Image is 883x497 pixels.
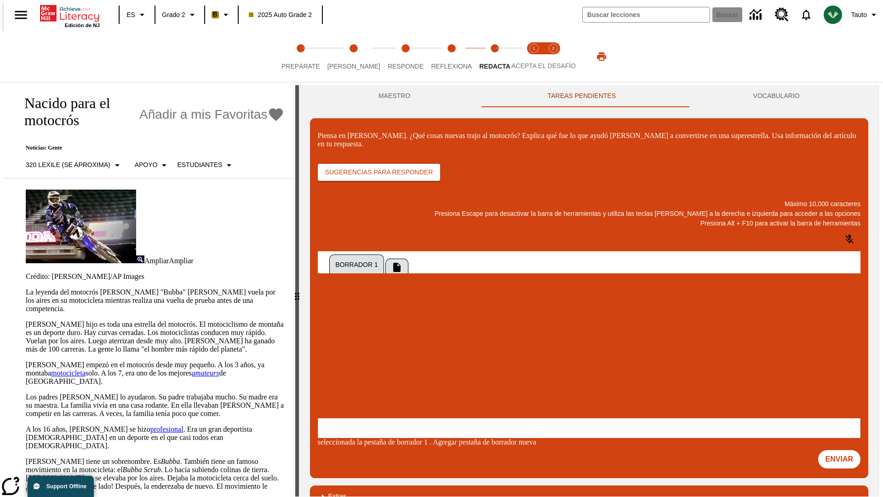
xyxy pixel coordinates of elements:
p: Presiona Alt + F10 para activar la barra de herramientas [318,219,860,228]
button: Boost El color de la clase es anaranjado claro. Cambiar el color de la clase. [208,6,235,23]
button: Support Offline [28,476,94,497]
p: 320 Lexile (Se aproxima) [26,160,110,170]
text: 1 [533,46,535,51]
button: Añadir a mis Favoritas - Nacido para el motocrós [139,107,284,123]
button: TAREAS PENDIENTES [479,85,684,107]
p: La leyenda del motocrós [PERSON_NAME] "Bubba" [PERSON_NAME] vuela por los aires en su motocicleta... [26,288,284,313]
span: Prepárate [281,63,320,70]
p: [PERSON_NAME] hijo es toda una estrella del motocrós. El motociclismo de montaña es un deporte du... [26,320,284,353]
span: ES [126,10,135,20]
img: avatar image [824,6,842,24]
button: Escoja un nuevo avatar [818,3,848,27]
p: Máximo 10,000 caracteres [318,199,860,209]
button: Tipo de apoyo, Apoyo [131,157,174,173]
input: Buscar campo [583,7,710,22]
div: Pulsa la tecla de intro o la barra espaciadora y luego presiona las flechas de derecha e izquierd... [295,85,299,497]
p: [PERSON_NAME] empezó en el motocrós desde muy pequeño. A los 3 años, ya montaba solo. A los 7, er... [26,361,284,386]
p: Noticias: Gente [15,144,284,151]
p: Presiona Escape para desactivar la barra de herramientas y utiliza las teclas [PERSON_NAME] a la ... [318,209,860,219]
p: Piensa en [PERSON_NAME]. ¿Qué cosas nuevas trajo al motocrós? Explica qué fue lo que ayudó [PERSO... [318,132,860,148]
button: Seleccionar estudiante [173,157,238,173]
button: Lee step 2 of 5 [320,31,388,82]
button: Enviar [818,450,860,468]
button: Abrir el menú lateral [7,1,34,29]
div: Borrador 1 [318,251,860,438]
div: Tab Group [328,251,834,276]
span: Ampliar [144,257,169,265]
button: Imprimir [587,48,616,65]
button: Borrador 1 [329,254,384,276]
p: Apoyo [135,160,158,170]
span: Tauto [851,10,867,20]
em: Bubba [161,457,180,465]
button: Lenguaje: ES, Selecciona un idioma [122,6,152,23]
button: Grado: Grado 2, Elige un grado [158,6,201,23]
div: activity [299,85,879,497]
button: Seleccione Lexile, 320 Lexile (Se aproxima) [22,157,126,173]
em: Bubba Scrub [123,466,161,474]
p: Crédito: [PERSON_NAME]/AP Images [26,272,284,281]
span: Support Offline [46,483,86,490]
div: Instructional Panel Tabs [310,85,868,107]
a: Centro de información [744,2,769,28]
img: El corredor de motocrós James Stewart vuela por los aires en su motocicleta de montaña. [26,190,136,263]
a: profesional [150,425,183,433]
span: Añadir a mis Favoritas [139,107,268,122]
span: Redacta [479,63,510,70]
div: reading [4,85,295,492]
span: Reflexiona [431,63,472,70]
button: Redacta step 5 of 5 [472,31,517,82]
p: Estudiantes [177,160,222,170]
span: [PERSON_NAME] [327,63,380,70]
button: Responde step 3 of 5 [380,31,431,82]
a: motocicleta [51,369,86,377]
button: Maestro [310,85,479,107]
p: Los padres [PERSON_NAME] lo ayudaron. Su padre trabajaba mucho. Su madre era su maestra. La famil... [26,393,284,418]
span: B [213,9,218,20]
span: Edición de NJ [65,23,100,28]
span: ACEPTA EL DESAFÍO [511,62,576,69]
span: 2025 Auto Grade 2 [249,10,312,20]
body: Piensa en Stewart. ¿Qué cosas nuevas trajo al motocrós? Explica qué fue lo que ayudó a Stewart a ... [4,7,134,32]
div: seleccionada la pestaña de borrador 1 . Agregar pestaña de borrador nueva [318,438,860,446]
h1: Nacido para el motocrós [15,95,135,129]
a: Notificaciones [794,3,818,27]
button: Acepta el desafío contesta step 2 of 2 [540,31,567,82]
button: Haga clic para activar la función de reconocimiento de voz [838,228,860,250]
button: Perfil/Configuración [848,6,883,23]
p: Una de las cosas nuevas que [PERSON_NAME] aportó al motocrós fue… [4,7,134,32]
span: Grado 2 [162,10,185,20]
button: Agregar nuevo borrador [385,259,408,276]
a: amateurs [192,369,219,377]
div: Portada [40,3,100,28]
span: Responde [388,63,424,70]
text: 2 [552,46,554,51]
img: Ampliar [136,255,144,263]
button: VOCABULARIO [684,85,868,107]
button: Sugerencias para responder [318,164,441,181]
p: A los 16 años, [PERSON_NAME] se hizo . Era un gran deportista [DEMOGRAPHIC_DATA] en un deporte en... [26,425,284,450]
button: Prepárate step 1 of 5 [274,31,327,82]
span: Ampliar [169,257,193,265]
button: Acepta el desafío lee step 1 of 2 [521,31,547,82]
button: Reflexiona step 4 of 5 [424,31,479,82]
a: Centro de recursos, Se abrirá en una pestaña nueva. [769,2,794,27]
